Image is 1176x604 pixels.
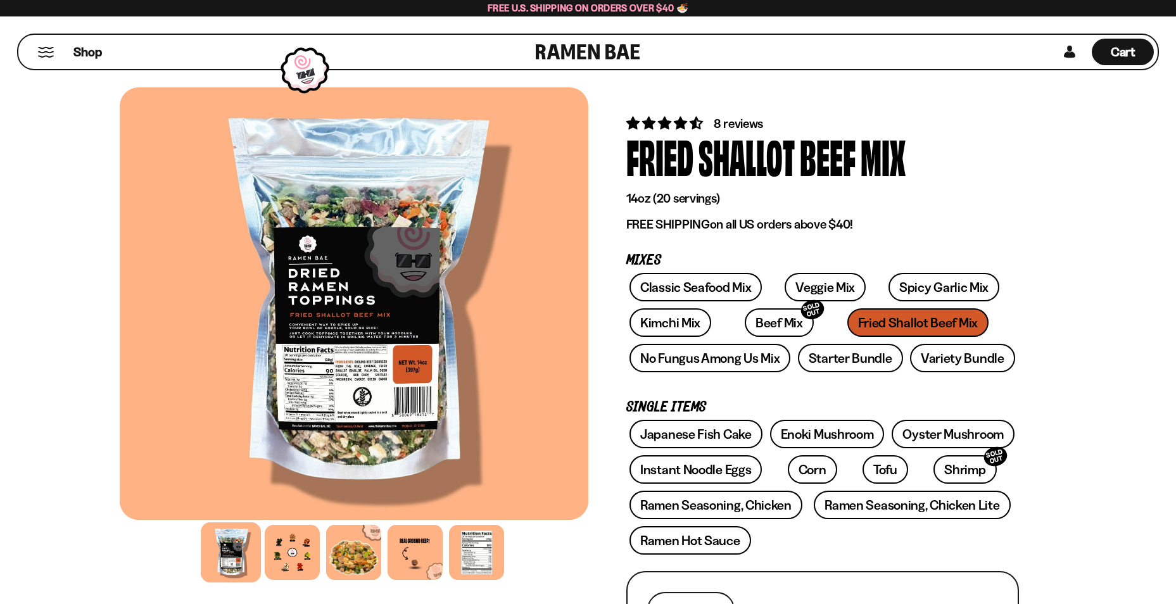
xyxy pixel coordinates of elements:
[814,491,1010,519] a: Ramen Seasoning, Chicken Lite
[629,491,802,519] a: Ramen Seasoning, Chicken
[1111,44,1135,60] span: Cart
[37,47,54,58] button: Mobile Menu Trigger
[863,455,908,484] a: Tofu
[629,344,790,372] a: No Fungus Among Us Mix
[629,526,751,555] a: Ramen Hot Sauce
[892,420,1015,448] a: Oyster Mushroom
[888,273,999,301] a: Spicy Garlic Mix
[626,132,693,180] div: Fried
[861,132,906,180] div: Mix
[798,344,903,372] a: Starter Bundle
[626,217,1019,232] p: on all US orders above $40!
[629,308,711,337] a: Kimchi Mix
[488,2,688,14] span: Free U.S. Shipping on Orders over $40 🍜
[73,39,102,65] a: Shop
[629,455,762,484] a: Instant Noodle Eggs
[800,132,856,180] div: Beef
[788,455,837,484] a: Corn
[770,420,885,448] a: Enoki Mushroom
[626,115,705,131] span: 4.62 stars
[629,420,762,448] a: Japanese Fish Cake
[626,217,710,232] strong: FREE SHIPPING
[745,308,814,337] a: Beef MixSOLD OUT
[626,191,1019,206] p: 14oz (20 servings)
[785,273,866,301] a: Veggie Mix
[982,444,1009,469] div: SOLD OUT
[699,132,795,180] div: Shallot
[910,344,1015,372] a: Variety Bundle
[933,455,996,484] a: ShrimpSOLD OUT
[714,116,763,131] span: 8 reviews
[1092,35,1154,69] a: Cart
[73,44,102,61] span: Shop
[629,273,762,301] a: Classic Seafood Mix
[799,298,826,322] div: SOLD OUT
[626,255,1019,267] p: Mixes
[626,401,1019,413] p: Single Items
